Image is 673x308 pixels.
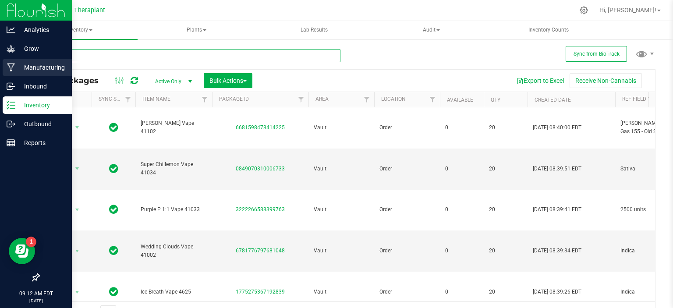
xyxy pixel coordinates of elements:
[7,138,15,147] inline-svg: Reports
[314,165,369,173] span: Vault
[574,51,620,57] span: Sync from BioTrack
[445,288,478,296] span: 0
[109,163,118,175] span: In Sync
[7,63,15,72] inline-svg: Manufacturing
[566,46,627,62] button: Sync from BioTrack
[517,26,581,34] span: Inventory Counts
[141,243,207,259] span: Wedding Clouds Vape 41002
[533,247,581,255] span: [DATE] 08:39:34 EDT
[72,286,83,298] span: select
[379,247,435,255] span: Order
[7,25,15,34] inline-svg: Analytics
[7,101,15,110] inline-svg: Inventory
[7,82,15,91] inline-svg: Inbound
[425,92,440,107] a: Filter
[142,96,170,102] a: Item Name
[109,286,118,298] span: In Sync
[46,76,107,85] span: All Packages
[533,165,581,173] span: [DATE] 08:39:51 EDT
[379,124,435,132] span: Order
[535,97,571,103] a: Created Date
[15,81,68,92] p: Inbound
[72,121,83,134] span: select
[74,7,105,14] span: Theraplant
[99,96,132,102] a: Sync Status
[9,238,35,264] iframe: Resource center
[360,92,374,107] a: Filter
[72,245,83,257] span: select
[39,49,340,62] input: Search Package ID, Item Name, SKU, Lot or Part Number...
[533,124,581,132] span: [DATE] 08:40:00 EDT
[447,97,473,103] a: Available
[15,100,68,110] p: Inventory
[445,165,478,173] span: 0
[445,247,478,255] span: 0
[379,165,435,173] span: Order
[15,138,68,148] p: Reports
[4,297,68,304] p: [DATE]
[72,163,83,175] span: select
[109,203,118,216] span: In Sync
[15,119,68,129] p: Outbound
[379,205,435,214] span: Order
[314,247,369,255] span: Vault
[141,205,207,214] span: Purple P 1:1 Vape 41033
[141,160,207,177] span: Super Chillemon Vape 41034
[445,205,478,214] span: 0
[489,165,522,173] span: 20
[445,124,478,132] span: 0
[381,96,406,102] a: Location
[373,21,489,39] a: Audit
[236,248,285,254] a: 6781776797681048
[121,92,135,107] a: Filter
[209,77,247,84] span: Bulk Actions
[204,73,252,88] button: Bulk Actions
[314,124,369,132] span: Vault
[219,96,249,102] a: Package ID
[141,119,207,136] span: [PERSON_NAME] Vape 41102
[198,92,212,107] a: Filter
[578,6,589,14] div: Manage settings
[4,290,68,297] p: 09:12 AM EDT
[491,97,500,103] a: Qty
[26,237,36,247] iframe: Resource center unread badge
[141,288,207,296] span: Ice Breath Vape 4625
[314,205,369,214] span: Vault
[15,43,68,54] p: Grow
[236,289,285,295] a: 1775275367192839
[236,166,285,172] a: 0849070310006733
[511,73,570,88] button: Export to Excel
[533,288,581,296] span: [DATE] 08:39:26 EDT
[236,124,285,131] a: 6681598478414225
[533,205,581,214] span: [DATE] 08:39:41 EDT
[599,7,656,14] span: Hi, [PERSON_NAME]!
[489,124,522,132] span: 20
[138,21,255,39] a: Plants
[622,96,651,102] a: Ref Field 1
[109,244,118,257] span: In Sync
[314,288,369,296] span: Vault
[315,96,329,102] a: Area
[379,288,435,296] span: Order
[570,73,642,88] button: Receive Non-Cannabis
[21,21,138,39] a: Inventory
[7,120,15,128] inline-svg: Outbound
[15,62,68,73] p: Manufacturing
[236,206,285,212] a: 3222266588399763
[72,204,83,216] span: select
[489,288,522,296] span: 20
[489,247,522,255] span: 20
[15,25,68,35] p: Analytics
[294,92,308,107] a: Filter
[289,26,340,34] span: Lab Results
[109,121,118,134] span: In Sync
[256,21,372,39] a: Lab Results
[489,205,522,214] span: 20
[490,21,607,39] a: Inventory Counts
[373,21,489,39] span: Audit
[7,44,15,53] inline-svg: Grow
